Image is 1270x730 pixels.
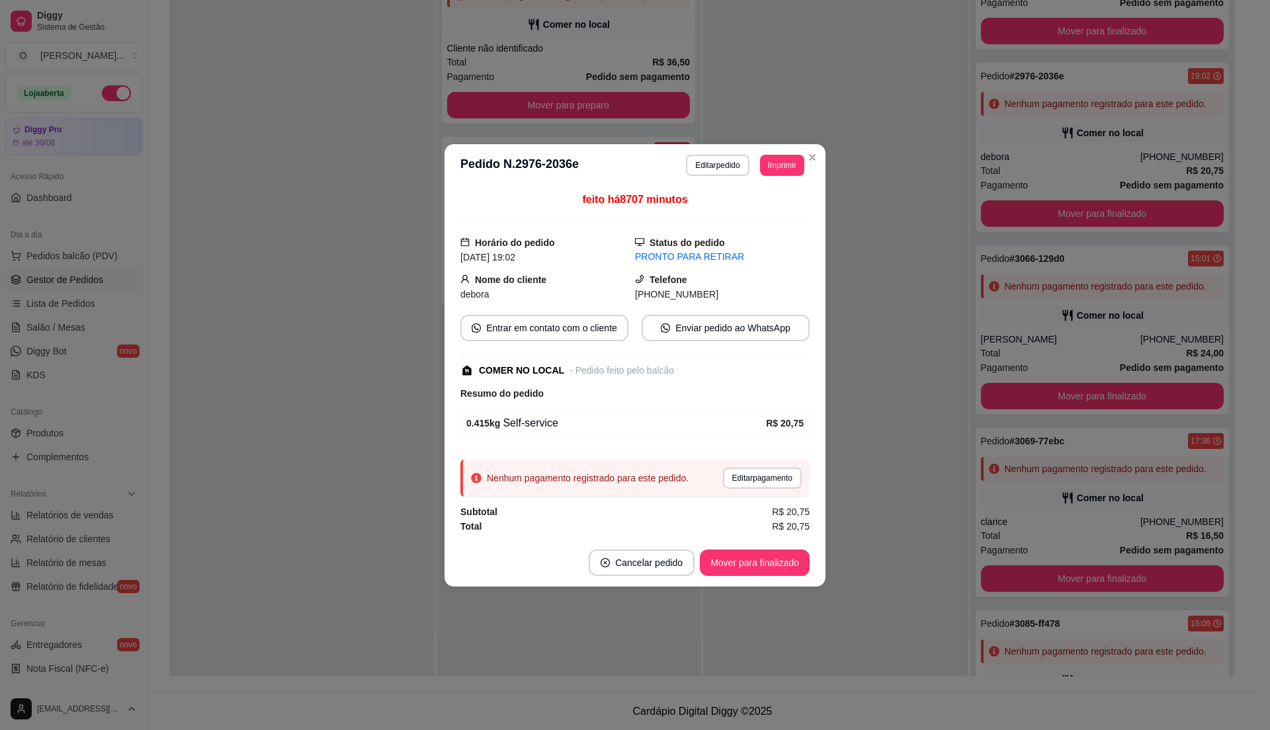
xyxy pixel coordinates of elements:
span: close-circle [601,558,610,567]
h3: Pedido N. 2976-2036e [460,155,579,176]
button: close-circleCancelar pedido [589,549,695,576]
button: Editarpagamento [723,467,802,489]
strong: Telefone [650,274,687,285]
span: [DATE] 19:02 [460,252,515,263]
strong: 0.415 kg [466,418,500,428]
button: Imprimir [760,155,804,176]
strong: Horário do pedido [475,237,555,248]
span: phone [635,274,644,284]
div: COMER NO LOCAL [479,364,564,378]
span: user [460,274,470,284]
div: PRONTO PARA RETIRAR [635,250,810,264]
button: whats-appEntrar em contato com o cliente [460,315,628,341]
strong: Resumo do pedido [460,388,544,399]
button: Mover para finalizado [700,549,810,576]
strong: Subtotal [460,507,497,517]
button: whats-appEnviar pedido ao WhatsApp [642,315,810,341]
span: calendar [460,237,470,247]
span: [PHONE_NUMBER] [635,289,718,300]
span: feito há 8707 minutos [582,194,687,205]
strong: Total [460,521,482,532]
div: Nenhum pagamento registrado para este pedido. [487,471,689,485]
span: R$ 20,75 [772,519,810,534]
span: debora [460,289,489,300]
strong: Nome do cliente [475,274,546,285]
span: R$ 20,75 [772,505,810,519]
span: whats-app [472,323,481,333]
strong: R$ 20,75 [766,418,804,428]
span: desktop [635,237,644,247]
strong: Status do pedido [650,237,725,248]
div: - Pedido feito pelo balcão [570,364,674,378]
span: whats-app [661,323,670,333]
div: Self-service [466,415,766,431]
button: Close [802,147,823,168]
button: Editarpedido [686,155,749,176]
